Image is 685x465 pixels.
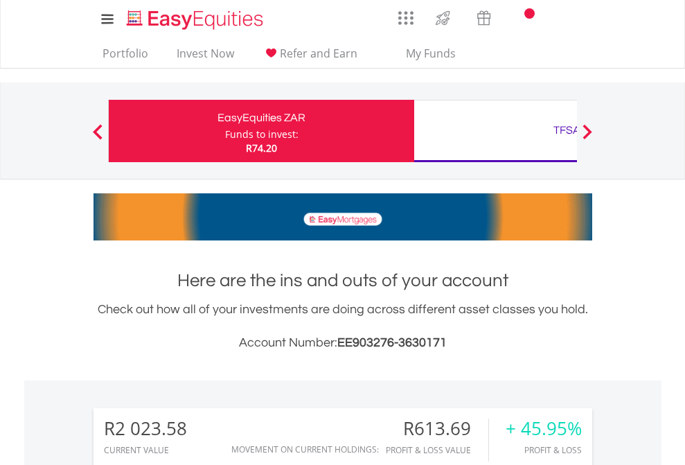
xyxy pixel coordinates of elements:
[575,3,610,34] a: My Profile
[398,10,413,26] img: grid-menu-icon.svg
[463,3,504,29] a: Vouchers
[117,108,406,128] div: EasyEquities ZAR
[231,445,379,454] div: Movement on Current Holdings:
[386,44,477,62] span: My Funds
[94,193,592,240] img: EasyMortage Promotion Banner
[246,141,277,155] span: R74.20
[94,268,592,293] h1: Here are the ins and outs of your account
[386,419,488,439] div: R613.69
[225,128,299,141] div: Funds to invest:
[124,8,269,31] img: EasyEquities_Logo.png
[386,446,488,455] div: Profit & Loss Value
[504,3,540,31] a: Notifications
[84,131,112,145] button: Previous
[337,336,447,349] span: EE903276-3630171
[432,7,454,29] img: thrive-v2.svg
[540,3,575,31] a: FAQ's and Support
[121,3,269,31] a: Home page
[573,131,601,145] button: Next
[389,3,422,26] a: AppsGrid
[97,46,154,68] a: Portfolio
[94,300,592,353] div: Check out how all of your investments are doing across different asset classes you hold.
[104,446,187,455] div: CURRENT VALUE
[472,7,495,29] img: vouchers-v2.svg
[506,419,582,439] div: + 45.95%
[94,333,592,353] h3: Account Number:
[171,46,240,68] a: Invest Now
[257,46,363,68] a: Refer and Earn
[280,46,357,61] span: Refer and Earn
[104,419,187,439] div: R2 023.58
[506,446,582,455] div: Profit & Loss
